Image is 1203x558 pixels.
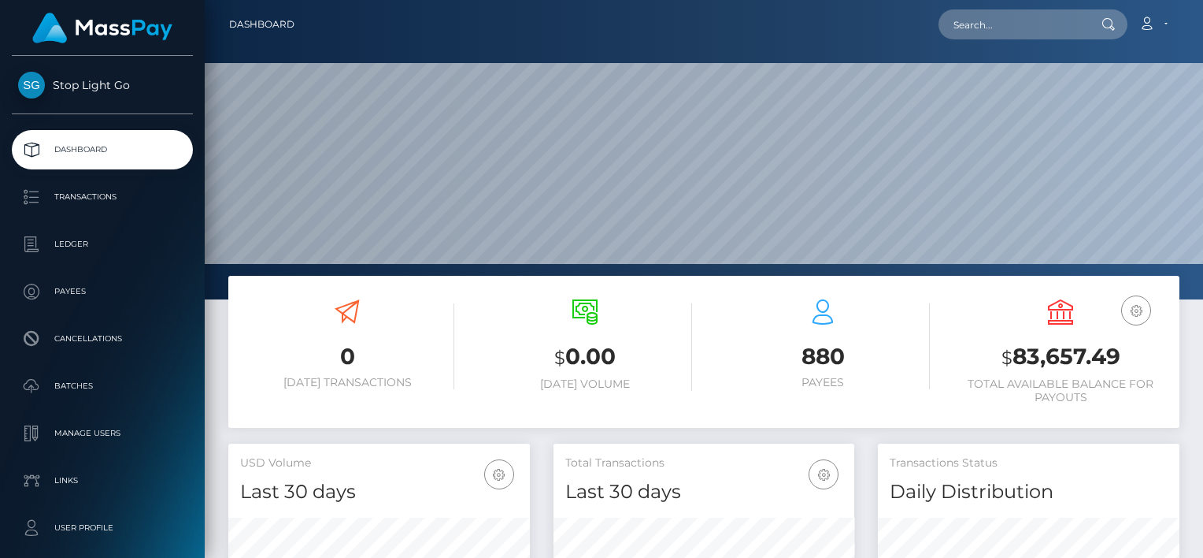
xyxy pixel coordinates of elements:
[938,9,1086,39] input: Search...
[12,272,193,311] a: Payees
[18,327,187,351] p: Cancellations
[18,516,187,540] p: User Profile
[478,341,692,374] h3: 0.00
[240,341,454,372] h3: 0
[890,456,1168,471] h5: Transactions Status
[12,414,193,453] a: Manage Users
[240,478,518,506] h4: Last 30 days
[12,78,193,92] span: Stop Light Go
[12,319,193,359] a: Cancellations
[890,478,1168,506] h4: Daily Distribution
[565,456,843,471] h5: Total Transactions
[12,177,193,217] a: Transactions
[716,376,930,389] h6: Payees
[18,232,187,256] p: Ledger
[12,225,193,264] a: Ledger
[229,8,294,41] a: Dashboard
[18,280,187,303] p: Payees
[240,456,518,471] h5: USD Volume
[716,341,930,372] h3: 880
[18,469,187,493] p: Links
[18,185,187,209] p: Transactions
[12,366,193,406] a: Batches
[18,138,187,162] p: Dashboard
[18,374,187,398] p: Batches
[565,478,843,506] h4: Last 30 days
[554,347,565,369] small: $
[1001,347,1012,369] small: $
[953,378,1168,404] h6: Total Available Balance for Payouts
[478,378,692,391] h6: [DATE] Volume
[12,130,193,169] a: Dashboard
[240,376,454,389] h6: [DATE] Transactions
[953,341,1168,374] h3: 83,657.49
[12,461,193,500] a: Links
[18,72,45,99] img: Stop Light Go
[18,422,187,445] p: Manage Users
[12,508,193,548] a: User Profile
[32,13,172,43] img: MassPay Logo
